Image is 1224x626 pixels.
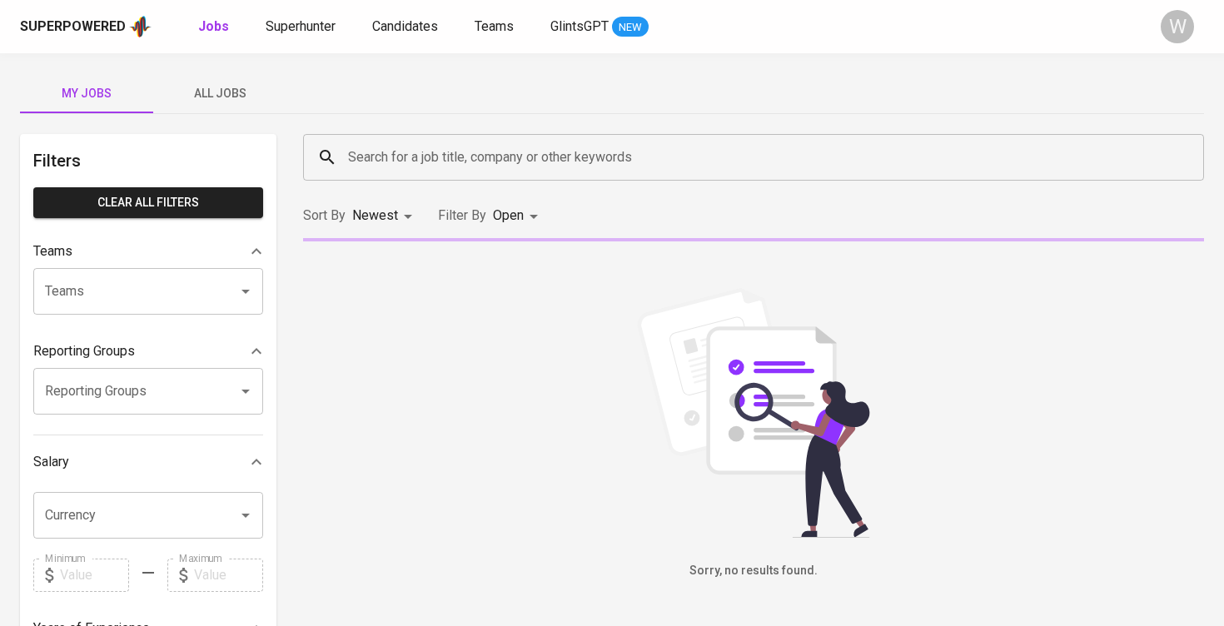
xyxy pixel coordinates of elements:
span: NEW [612,19,649,36]
div: Newest [352,201,418,231]
p: Teams [33,241,72,261]
p: Filter By [438,206,486,226]
p: Newest [352,206,398,226]
input: Value [60,559,129,592]
div: W [1161,10,1194,43]
a: Jobs [198,17,232,37]
img: file_searching.svg [629,288,878,538]
span: Clear All filters [47,192,250,213]
div: Salary [33,445,263,479]
div: Open [493,201,544,231]
span: GlintsGPT [550,18,609,34]
span: All Jobs [163,83,276,104]
h6: Filters [33,147,263,174]
p: Sort By [303,206,346,226]
span: Superhunter [266,18,336,34]
button: Clear All filters [33,187,263,218]
span: Candidates [372,18,438,34]
span: Teams [475,18,514,34]
button: Open [234,380,257,403]
button: Open [234,504,257,527]
p: Salary [33,452,69,472]
p: Reporting Groups [33,341,135,361]
a: GlintsGPT NEW [550,17,649,37]
img: app logo [129,14,152,39]
input: Value [194,559,263,592]
div: Reporting Groups [33,335,263,368]
a: Teams [475,17,517,37]
div: Superpowered [20,17,126,37]
button: Open [234,280,257,303]
a: Candidates [372,17,441,37]
a: Superhunter [266,17,339,37]
span: My Jobs [30,83,143,104]
a: Superpoweredapp logo [20,14,152,39]
h6: Sorry, no results found. [303,562,1204,580]
span: Open [493,207,524,223]
div: Teams [33,235,263,268]
b: Jobs [198,18,229,34]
